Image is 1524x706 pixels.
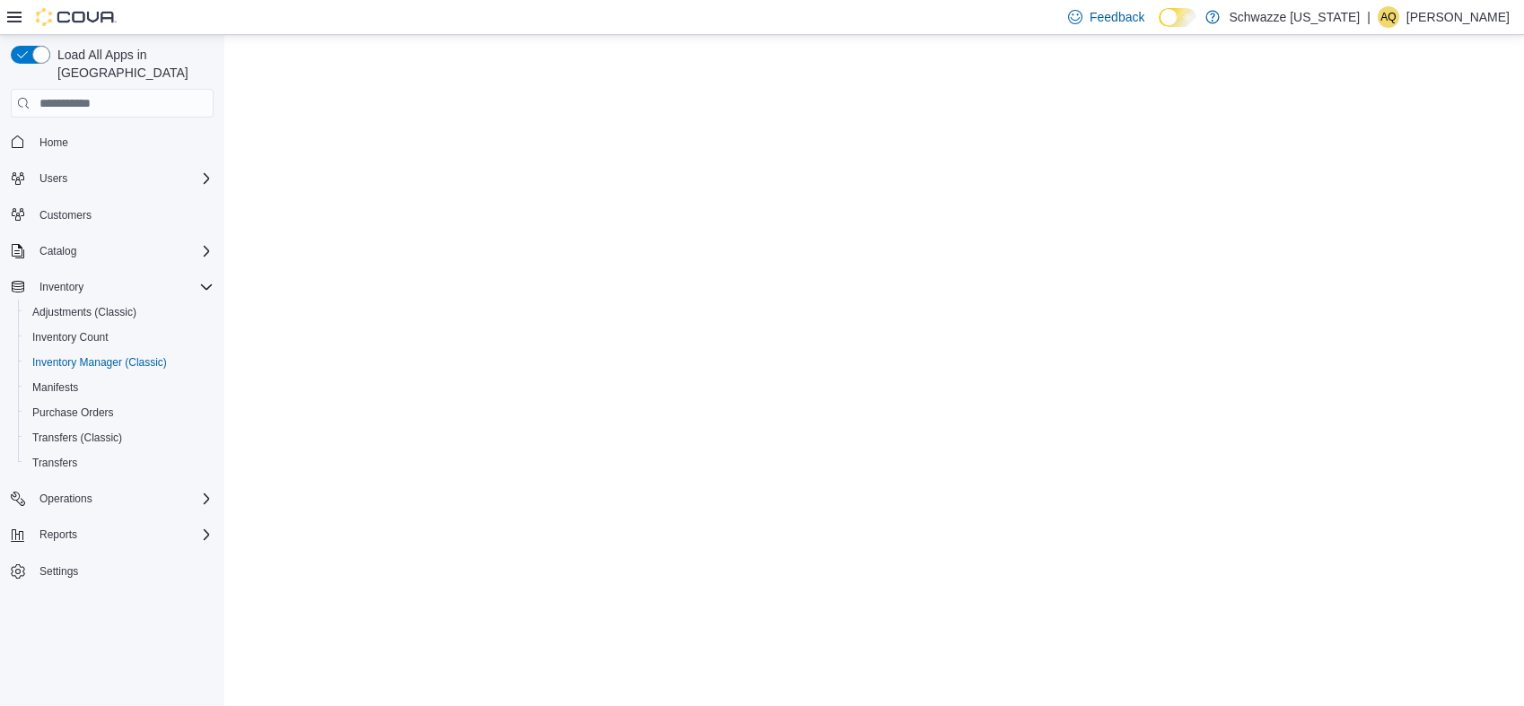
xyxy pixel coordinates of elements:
button: Inventory [4,275,221,300]
span: Inventory Manager (Classic) [32,355,167,370]
span: Home [39,135,68,150]
button: Home [4,128,221,154]
button: Transfers (Classic) [18,425,221,450]
span: Home [32,130,214,153]
button: Catalog [4,239,221,264]
span: Adjustments (Classic) [32,305,136,319]
span: Catalog [32,240,214,262]
p: Schwazze [US_STATE] [1229,6,1360,28]
span: Customers [39,208,92,222]
span: Feedback [1090,8,1144,26]
span: Dark Mode [1159,27,1160,28]
a: Transfers (Classic) [25,427,129,449]
span: Transfers [32,456,77,470]
span: Users [39,171,67,186]
button: Users [4,166,221,191]
span: Settings [32,560,214,582]
span: Users [32,168,214,189]
a: Manifests [25,377,85,398]
button: Customers [4,202,221,228]
span: Inventory [39,280,83,294]
span: Operations [39,492,92,506]
nav: Complex example [11,121,214,631]
span: Settings [39,564,78,579]
span: Inventory Manager (Classic) [25,352,214,373]
span: Manifests [32,380,78,395]
button: Settings [4,558,221,584]
a: Transfers [25,452,84,474]
button: Manifests [18,375,221,400]
button: Catalog [32,240,83,262]
span: Transfers [25,452,214,474]
a: Inventory Manager (Classic) [25,352,174,373]
p: [PERSON_NAME] [1406,6,1510,28]
span: Inventory Count [32,330,109,344]
span: Transfers (Classic) [32,431,122,445]
span: Adjustments (Classic) [25,301,214,323]
span: Load All Apps in [GEOGRAPHIC_DATA] [50,46,214,82]
a: Adjustments (Classic) [25,301,144,323]
span: AQ [1380,6,1396,28]
button: Inventory Count [18,325,221,350]
div: Anastasia Queen [1378,6,1399,28]
img: Cova [36,8,117,26]
span: Manifests [25,377,214,398]
span: Customers [32,204,214,226]
a: Customers [32,205,99,226]
span: Purchase Orders [32,405,114,420]
span: Inventory Count [25,327,214,348]
span: Purchase Orders [25,402,214,423]
button: Users [32,168,74,189]
a: Inventory Count [25,327,116,348]
button: Inventory [32,276,91,298]
button: Operations [32,488,100,510]
input: Dark Mode [1159,8,1196,27]
button: Purchase Orders [18,400,221,425]
span: Reports [39,527,77,542]
span: Operations [32,488,214,510]
a: Home [32,132,75,153]
button: Inventory Manager (Classic) [18,350,221,375]
button: Operations [4,486,221,511]
span: Reports [32,524,214,545]
span: Catalog [39,244,76,258]
button: Reports [32,524,84,545]
button: Reports [4,522,221,547]
span: Inventory [32,276,214,298]
a: Purchase Orders [25,402,121,423]
a: Settings [32,561,85,582]
p: | [1367,6,1371,28]
button: Transfers [18,450,221,475]
button: Adjustments (Classic) [18,300,221,325]
span: Transfers (Classic) [25,427,214,449]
